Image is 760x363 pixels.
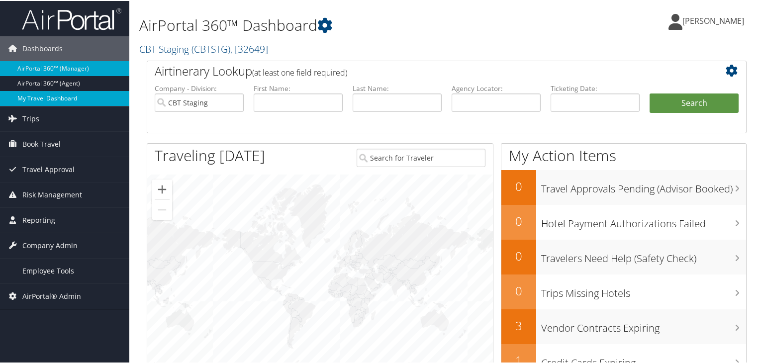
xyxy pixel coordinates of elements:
[22,105,39,130] span: Trips
[501,204,746,239] a: 0Hotel Payment Authorizations Failed
[541,211,746,230] h3: Hotel Payment Authorizations Failed
[139,41,268,55] a: CBT Staging
[139,14,549,35] h1: AirPortal 360™ Dashboard
[22,207,55,232] span: Reporting
[152,179,172,198] button: Zoom in
[353,83,442,92] label: Last Name:
[541,246,746,265] h3: Travelers Need Help (Safety Check)
[357,148,486,166] input: Search for Traveler
[191,41,230,55] span: ( CBTSTG )
[155,62,689,79] h2: Airtinerary Lookup
[541,280,746,299] h3: Trips Missing Hotels
[252,66,347,77] span: (at least one field required)
[152,199,172,219] button: Zoom out
[501,144,746,165] h1: My Action Items
[155,144,265,165] h1: Traveling [DATE]
[22,35,63,60] span: Dashboards
[501,316,536,333] h2: 3
[230,41,268,55] span: , [ 32649 ]
[22,6,121,30] img: airportal-logo.png
[452,83,541,92] label: Agency Locator:
[22,156,75,181] span: Travel Approval
[22,131,61,156] span: Book Travel
[501,169,746,204] a: 0Travel Approvals Pending (Advisor Booked)
[501,212,536,229] h2: 0
[501,247,536,264] h2: 0
[22,258,74,282] span: Employee Tools
[551,83,640,92] label: Ticketing Date:
[22,181,82,206] span: Risk Management
[501,239,746,273] a: 0Travelers Need Help (Safety Check)
[541,315,746,334] h3: Vendor Contracts Expiring
[668,5,754,35] a: [PERSON_NAME]
[22,283,81,308] span: AirPortal® Admin
[22,232,78,257] span: Company Admin
[541,176,746,195] h3: Travel Approvals Pending (Advisor Booked)
[650,92,739,112] button: Search
[254,83,343,92] label: First Name:
[682,14,744,25] span: [PERSON_NAME]
[501,281,536,298] h2: 0
[501,273,746,308] a: 0Trips Missing Hotels
[501,308,746,343] a: 3Vendor Contracts Expiring
[501,177,536,194] h2: 0
[155,83,244,92] label: Company - Division:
